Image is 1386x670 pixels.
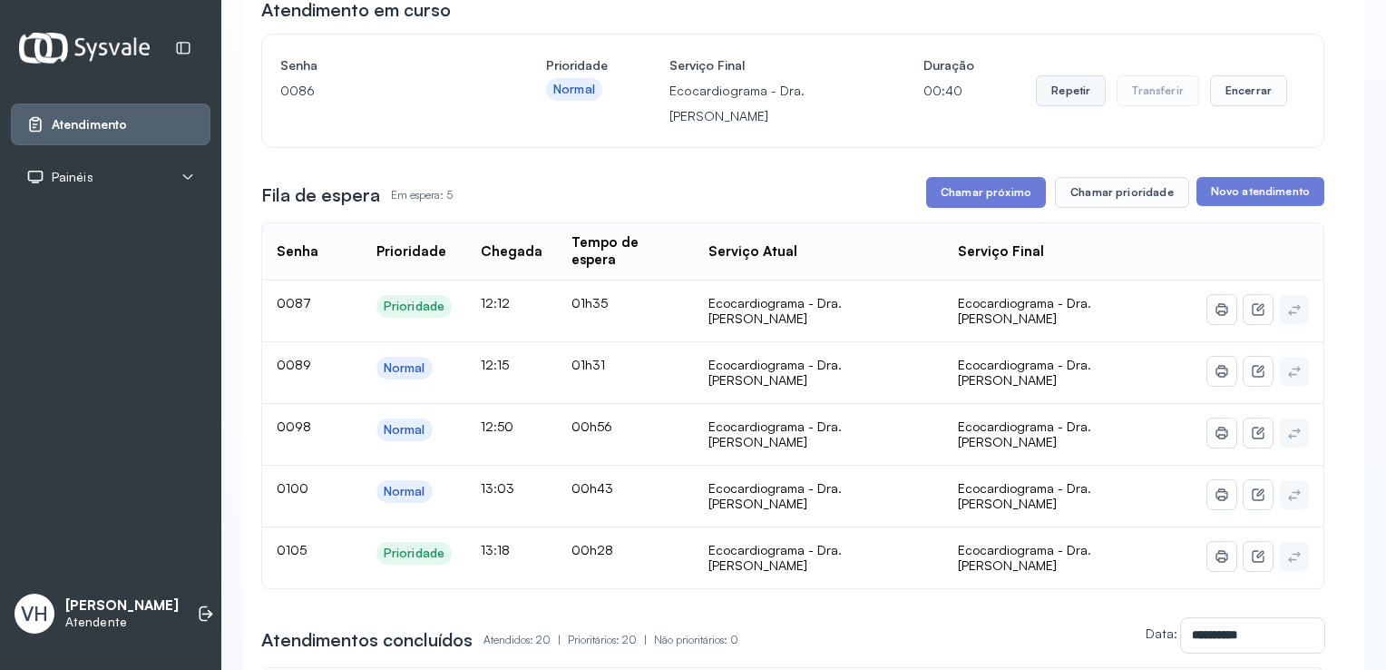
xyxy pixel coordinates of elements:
div: Serviço Atual [708,243,797,261]
p: Atendente [65,615,179,630]
span: 00h43 [571,480,613,496]
h4: Senha [280,53,484,78]
div: Prioridade [376,243,446,261]
div: Ecocardiograma - Dra. [PERSON_NAME] [708,480,929,512]
div: Ecocardiograma - Dra. [PERSON_NAME] [708,419,929,450]
div: Senha [277,243,318,261]
div: Ecocardiograma - Dra. [PERSON_NAME] [708,295,929,327]
button: Chamar prioridade [1055,177,1189,208]
p: Prioritários: 20 [568,627,654,653]
span: 13:18 [481,542,510,557]
p: Em espera: 5 [391,182,453,208]
span: Painéis [52,170,93,185]
h4: Prioridade [546,53,608,78]
span: 13:03 [481,480,514,496]
button: Chamar próximo [926,177,1046,208]
a: Atendimento [26,115,195,133]
span: Ecocardiograma - Dra. [PERSON_NAME] [958,295,1091,327]
span: 12:12 [481,295,510,310]
span: Ecocardiograma - Dra. [PERSON_NAME] [958,542,1091,574]
h3: Fila de espera [261,182,380,208]
span: | [558,633,561,646]
img: Logotipo do estabelecimento [19,33,150,63]
div: Normal [384,422,425,438]
div: Chegada [481,243,542,261]
span: 0100 [277,480,308,496]
button: Repetir [1036,75,1106,106]
button: Transferir [1117,75,1199,106]
div: Ecocardiograma - Dra. [PERSON_NAME] [708,357,929,389]
span: Atendimento [52,117,127,133]
span: Ecocardiograma - Dra. [PERSON_NAME] [958,357,1091,389]
p: 00:40 [923,78,974,103]
span: 0105 [277,542,307,557]
span: 12:50 [481,419,513,434]
p: [PERSON_NAME] [65,597,179,615]
p: 0086 [280,78,484,103]
span: 12:15 [481,357,509,372]
span: 0087 [277,295,311,310]
button: Novo atendimento [1196,177,1324,206]
p: Ecocardiograma - Dra. [PERSON_NAME] [669,78,862,129]
div: Normal [384,484,425,499]
span: 0098 [277,419,311,434]
button: Encerrar [1210,75,1287,106]
span: 00h56 [571,419,612,434]
p: Atendidos: 20 [483,627,568,653]
div: Ecocardiograma - Dra. [PERSON_NAME] [708,542,929,574]
span: Ecocardiograma - Dra. [PERSON_NAME] [958,419,1091,450]
h4: Serviço Final [669,53,862,78]
div: Normal [553,82,595,97]
label: Data: [1146,626,1177,641]
span: Ecocardiograma - Dra. [PERSON_NAME] [958,480,1091,512]
div: Tempo de espera [571,234,679,269]
span: 01h31 [571,357,605,372]
h3: Atendimentos concluídos [261,627,473,653]
div: Normal [384,360,425,376]
div: Serviço Final [958,243,1044,261]
span: | [644,633,647,646]
span: 01h35 [571,295,608,310]
span: 0089 [277,357,311,372]
p: Não prioritários: 0 [654,627,738,653]
div: Prioridade [384,546,444,561]
h4: Duração [923,53,974,78]
div: Prioridade [384,299,444,314]
span: 00h28 [571,542,613,557]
